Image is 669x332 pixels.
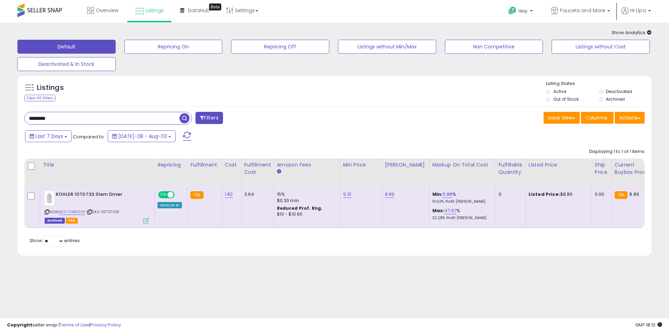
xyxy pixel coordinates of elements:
div: Clear All Filters [24,95,55,101]
div: Amazon AI [157,202,182,208]
div: Tooltip anchor [209,3,221,10]
div: 0 [499,191,520,198]
a: 1.82 [225,191,233,198]
button: Listings without Cost [552,40,650,54]
div: 3.64 [244,191,269,198]
span: Help [518,8,528,14]
div: 0.00 [595,191,606,198]
a: Hi Lipa [621,7,651,23]
h5: Listings [37,83,64,93]
p: 32.28% Profit [PERSON_NAME] [432,216,490,221]
a: 47.67 [444,207,456,214]
div: Current Buybox Price [615,161,651,176]
div: % [432,191,490,204]
a: 6.31 [343,191,352,198]
div: Fulfillable Quantity [499,161,523,176]
span: OFF [174,192,185,198]
span: Show Analytics [612,29,652,36]
button: Save View [544,112,580,124]
img: 21HUi9JoAeL._SL40_.jpg [45,191,54,205]
b: Max: [432,207,445,214]
div: Amazon Fees [277,161,337,169]
span: ON [159,192,168,198]
div: % [432,208,490,221]
button: Non Competitive [445,40,543,54]
div: $8.89 [529,191,586,198]
div: Cost [225,161,238,169]
span: FBA [66,218,78,224]
button: Last 7 Days [25,130,72,142]
div: Fulfillment [190,161,218,169]
span: | SKU: 1070733F [86,209,120,215]
div: Repricing [157,161,184,169]
button: Repricing On [124,40,223,54]
label: Deactivated [606,88,632,94]
small: FBA [190,191,203,199]
th: The percentage added to the cost of goods (COGS) that forms the calculator for Min & Max prices. [429,159,495,186]
b: Reduced Prof. Rng. [277,205,323,211]
span: [DATE]-28 - Aug-03 [118,133,167,140]
div: [PERSON_NAME] [385,161,426,169]
b: Listed Price: [529,191,560,198]
b: KOHLER 1070733 Stem Driver [56,191,140,200]
span: Listings [146,7,164,14]
a: 8.89 [385,191,395,198]
label: Active [553,88,566,94]
span: Overview [96,7,118,14]
small: FBA [615,191,628,199]
div: ASIN: [45,191,149,223]
div: Ship Price [595,161,609,176]
button: Repricing Off [231,40,329,54]
p: Listing States: [546,80,651,87]
a: Help [503,1,540,23]
div: Min Price [343,161,379,169]
div: $10 - $10.90 [277,211,335,217]
span: Hi Lipa [630,7,646,14]
button: [DATE]-28 - Aug-03 [108,130,176,142]
span: Show: entries [30,237,80,244]
label: Archived [606,96,625,102]
div: Markup on Total Cost [432,161,493,169]
i: Get Help [508,6,517,15]
div: 15% [277,191,335,198]
div: Displaying 1 to 1 of 1 items [589,148,645,155]
label: Out of Stock [553,96,579,102]
button: Listings without Min/Max [338,40,436,54]
p: 10.62% Profit [PERSON_NAME] [432,199,490,204]
button: Filters [195,112,223,124]
span: Faucets and More [560,7,605,14]
span: Columns [585,114,607,121]
div: Title [43,161,152,169]
small: Amazon Fees. [277,169,281,175]
button: Default [17,40,116,54]
button: Columns [581,112,614,124]
button: Actions [615,112,645,124]
div: Listed Price [529,161,589,169]
div: $0.30 min [277,198,335,204]
span: DataHub [188,7,210,14]
span: Listings that have been deleted from Seller Central [45,218,65,224]
a: 11.88 [443,191,452,198]
button: Deactivated & In Stock [17,57,116,71]
div: Fulfillment Cost [244,161,271,176]
span: Last 7 Days [36,133,63,140]
span: 8.89 [629,191,639,198]
span: Compared to: [73,133,105,140]
b: Min: [432,191,443,198]
a: B007AXBODW [59,209,85,215]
